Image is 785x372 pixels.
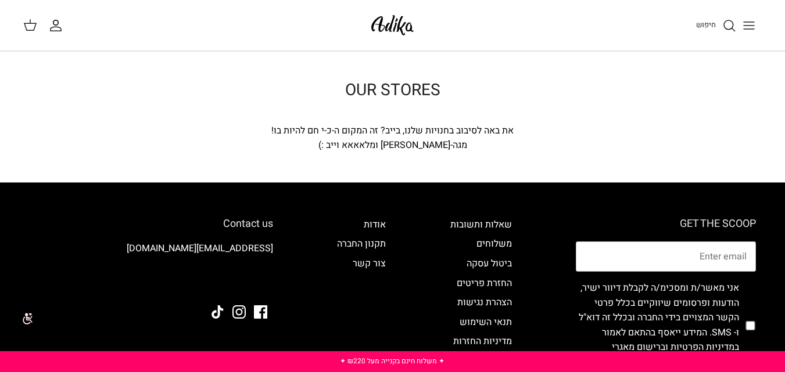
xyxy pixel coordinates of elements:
a: הצהרת נגישות [457,295,512,309]
a: צור קשר [353,257,386,270]
img: Adika IL [241,274,273,289]
a: מדיניות החזרות [453,334,512,348]
a: Tiktok [211,305,224,319]
h6: GET THE SCOOP [576,218,756,230]
a: שאלות ותשובות [450,218,512,232]
div: את באה לסיבוב בחנויות שלנו, בייב? זה המקום ה-כ-י חם להיות בו! [184,124,602,139]
h1: OUR STORES [184,81,602,100]
a: תקנון החברה [337,237,386,251]
a: החשבון שלי [49,19,67,32]
img: Adika IL [368,12,417,39]
h6: Contact us [29,218,273,230]
a: אודות [364,218,386,232]
span: חיפוש [696,19,716,30]
a: חיפוש [696,19,736,32]
a: תנאי השימוש [460,315,512,329]
a: ביטול עסקה [467,257,512,270]
input: Email [576,241,756,272]
a: Facebook [254,305,267,319]
a: Instagram [232,305,246,319]
button: Toggle menu [736,13,762,38]
img: accessibility_icon02.svg [9,302,41,334]
a: משלוחים [476,237,512,251]
a: החזרת פריטים [457,276,512,290]
div: מגה-[PERSON_NAME] ומלאאאא וייב :) [184,138,602,153]
a: [EMAIL_ADDRESS][DOMAIN_NAME] [127,241,273,255]
label: אני מאשר/ת ומסכימ/ה לקבלת דיוור ישיר, הודעות ופרסומים שיווקיים בכלל פרטי הקשר המצויים בידי החברה ... [576,281,739,370]
a: ✦ משלוח חינם בקנייה מעל ₪220 ✦ [340,356,445,366]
